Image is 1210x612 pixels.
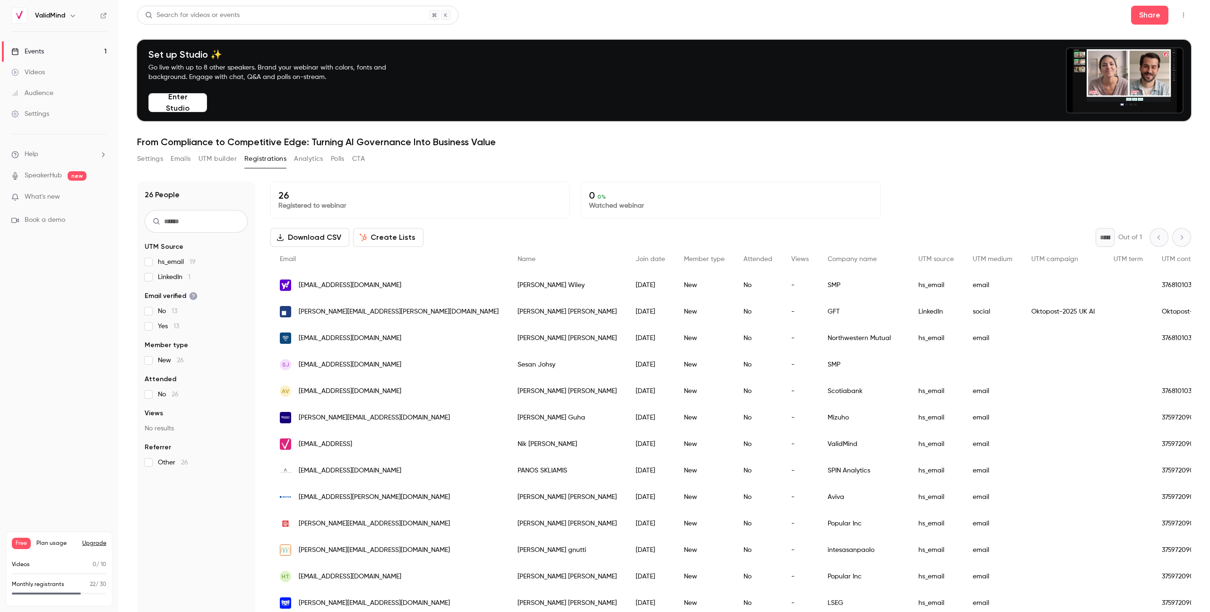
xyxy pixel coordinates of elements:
div: - [782,272,818,298]
div: email [963,325,1022,351]
div: email [963,272,1022,298]
span: hs_email [158,257,196,267]
div: No [734,404,782,431]
button: CTA [352,151,365,166]
div: - [782,298,818,325]
button: Analytics [294,151,323,166]
div: Aviva [818,484,909,510]
p: Registered to webinar [278,201,562,210]
p: Videos [12,560,30,569]
p: 26 [278,190,562,201]
span: Views [145,409,163,418]
span: 26 [177,357,184,364]
span: [EMAIL_ADDRESS][DOMAIN_NAME] [299,386,401,396]
div: - [782,351,818,378]
img: mizuhoemea.com [280,412,291,423]
div: email [963,431,1022,457]
span: 26 [181,459,188,466]
span: Member type [684,256,725,262]
button: Share [1131,6,1168,25]
span: SJ [282,360,289,369]
span: 1 [188,274,190,280]
div: New [674,510,734,537]
div: Search for videos or events [145,10,240,20]
div: [PERSON_NAME] Guha [508,404,626,431]
div: No [734,325,782,351]
span: 13 [172,308,177,315]
div: SMP [818,351,909,378]
span: Views [791,256,809,262]
div: social [963,298,1022,325]
span: Plan usage [36,540,77,547]
div: - [782,563,818,590]
div: [DATE] [626,404,674,431]
div: GFT [818,298,909,325]
div: Popular Inc [818,510,909,537]
div: email [963,404,1022,431]
span: [EMAIL_ADDRESS][DOMAIN_NAME] [299,466,401,476]
div: [DATE] [626,378,674,404]
img: northwesternmutual.com [280,332,291,344]
img: spin-analytics.com [280,465,291,476]
p: / 30 [90,580,106,589]
div: email [963,537,1022,563]
div: No [734,563,782,590]
section: facet-groups [145,242,248,467]
div: Events [11,47,44,56]
img: intesasanpaolo.com [280,544,291,556]
div: Nik [PERSON_NAME] [508,431,626,457]
span: [EMAIL_ADDRESS][DOMAIN_NAME] [299,360,401,370]
span: [EMAIL_ADDRESS][DOMAIN_NAME] [299,280,401,290]
div: New [674,431,734,457]
span: Name [518,256,536,262]
div: Popular Inc [818,563,909,590]
div: - [782,484,818,510]
div: - [782,537,818,563]
button: Enter Studio [148,93,207,112]
div: email [963,484,1022,510]
div: hs_email [909,484,963,510]
div: hs_email [909,537,963,563]
span: Member type [145,341,188,350]
a: SpeakerHub [25,171,62,181]
span: Yes [158,322,179,331]
div: New [674,325,734,351]
span: [EMAIL_ADDRESS] [299,439,352,449]
button: Create Lists [353,228,423,247]
span: Email verified [145,291,198,301]
div: email [963,563,1022,590]
div: New [674,537,734,563]
h1: 26 People [145,189,180,201]
div: hs_email [909,272,963,298]
span: 0 % [597,193,606,200]
span: LinkedIn [158,272,190,282]
span: Other [158,458,188,467]
div: No [734,351,782,378]
div: [DATE] [626,431,674,457]
div: No [734,510,782,537]
span: UTM content [1162,256,1201,262]
div: [DATE] [626,351,674,378]
p: No results [145,424,248,433]
span: What's new [25,192,60,202]
div: New [674,484,734,510]
div: Oktopost-2025 UK AI [1022,298,1104,325]
button: Download CSV [270,228,349,247]
span: 26 [172,391,179,398]
p: 0 [589,190,872,201]
div: hs_email [909,404,963,431]
button: Emails [171,151,190,166]
span: UTM term [1114,256,1143,262]
span: UTM Source [145,242,183,252]
div: New [674,563,734,590]
h6: ValidMind [35,11,65,20]
div: hs_email [909,563,963,590]
button: UTM builder [199,151,237,166]
div: intesasanpaolo [818,537,909,563]
div: No [734,431,782,457]
div: [PERSON_NAME] [PERSON_NAME] [508,298,626,325]
span: Join date [636,256,665,262]
div: email [963,378,1022,404]
div: hs_email [909,457,963,484]
button: Registrations [244,151,286,166]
